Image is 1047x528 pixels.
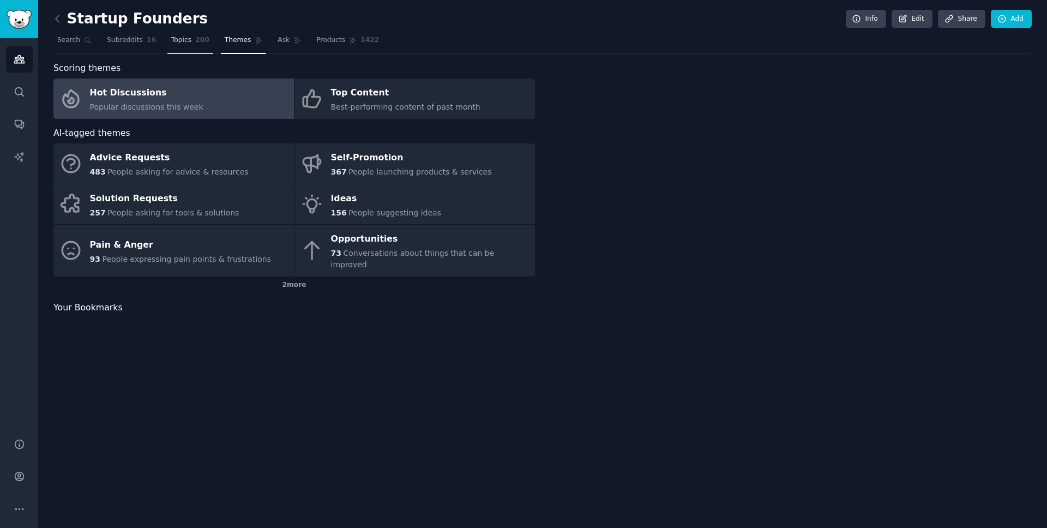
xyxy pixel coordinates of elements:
[892,10,932,28] a: Edit
[331,249,495,269] span: Conversations about things that can be improved
[348,208,441,217] span: People suggesting ideas
[90,190,239,207] div: Solution Requests
[90,255,100,263] span: 93
[331,167,347,176] span: 367
[53,32,95,54] a: Search
[348,167,491,176] span: People launching products & services
[360,35,379,45] span: 1422
[221,32,267,54] a: Themes
[107,208,239,217] span: People asking for tools & solutions
[331,103,480,111] span: Best-performing content of past month
[103,32,160,54] a: Subreddits16
[53,143,294,184] a: Advice Requests483People asking for advice & resources
[991,10,1032,28] a: Add
[195,35,209,45] span: 200
[53,277,535,294] div: 2 more
[171,35,191,45] span: Topics
[107,35,143,45] span: Subreddits
[225,35,251,45] span: Themes
[294,143,535,184] a: Self-Promotion367People launching products & services
[53,127,130,140] span: AI-tagged themes
[53,79,294,119] a: Hot DiscussionsPopular discussions this week
[294,79,535,119] a: Top ContentBest-performing content of past month
[294,184,535,225] a: Ideas156People suggesting ideas
[331,249,341,257] span: 73
[331,190,441,207] div: Ideas
[90,208,106,217] span: 257
[90,149,249,167] div: Advice Requests
[278,35,290,45] span: Ask
[53,62,121,75] span: Scoring themes
[90,167,106,176] span: 483
[294,225,535,277] a: Opportunities73Conversations about things that can be improved
[846,10,886,28] a: Info
[167,32,213,54] a: Topics200
[90,103,203,111] span: Popular discussions this week
[938,10,985,28] a: Share
[274,32,305,54] a: Ask
[331,149,492,167] div: Self-Promotion
[331,231,529,248] div: Opportunities
[90,236,272,254] div: Pain & Anger
[90,85,203,102] div: Hot Discussions
[147,35,156,45] span: 16
[107,167,248,176] span: People asking for advice & resources
[331,85,480,102] div: Top Content
[331,208,347,217] span: 156
[7,10,32,29] img: GummySearch logo
[312,32,383,54] a: Products1422
[53,10,208,28] h2: Startup Founders
[53,225,294,277] a: Pain & Anger93People expressing pain points & frustrations
[53,301,123,315] span: Your Bookmarks
[102,255,271,263] span: People expressing pain points & frustrations
[57,35,80,45] span: Search
[53,184,294,225] a: Solution Requests257People asking for tools & solutions
[316,35,345,45] span: Products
